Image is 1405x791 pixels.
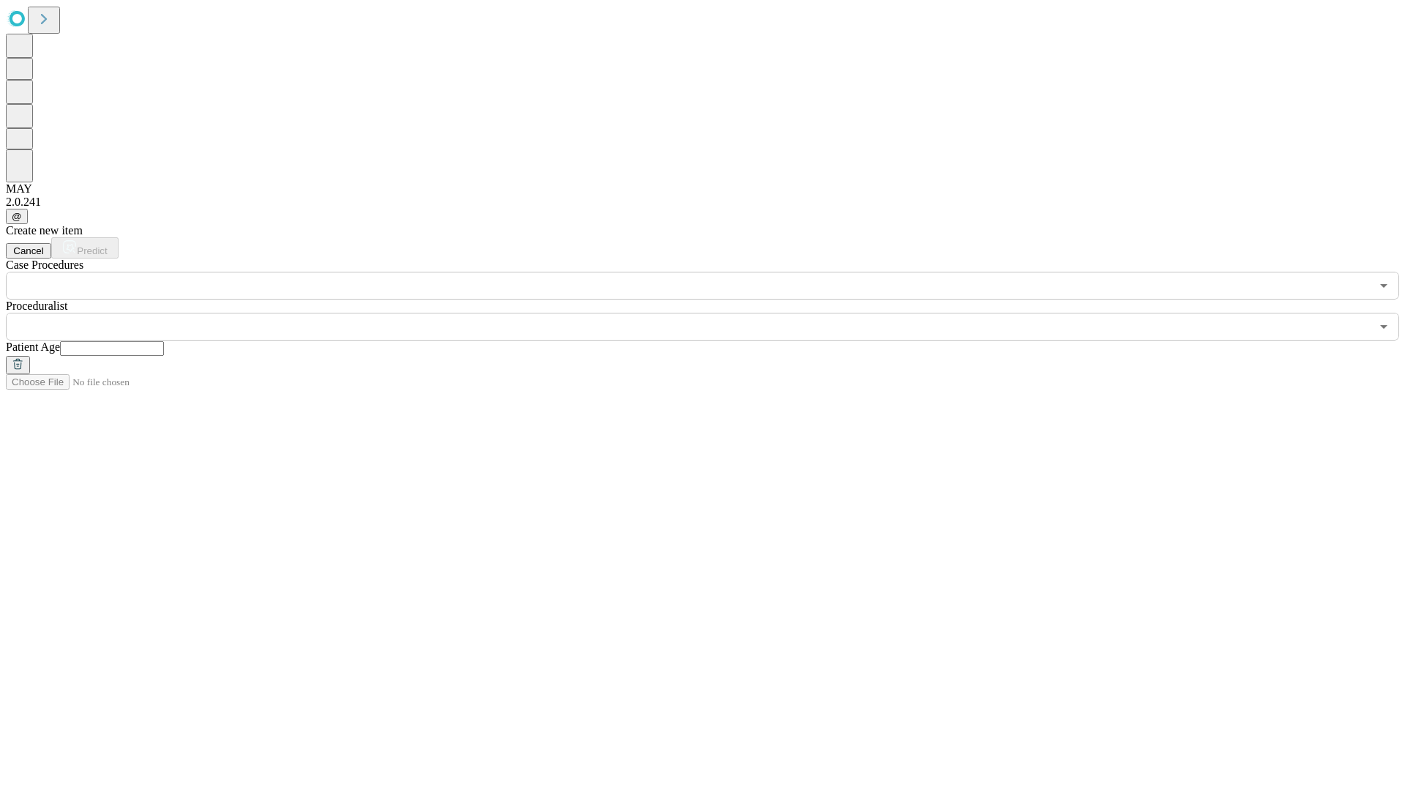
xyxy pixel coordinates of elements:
[6,300,67,312] span: Proceduralist
[6,182,1399,196] div: MAY
[1374,275,1394,296] button: Open
[6,209,28,224] button: @
[6,243,51,259] button: Cancel
[13,245,44,256] span: Cancel
[6,259,83,271] span: Scheduled Procedure
[51,237,119,259] button: Predict
[12,211,22,222] span: @
[77,245,107,256] span: Predict
[6,341,60,353] span: Patient Age
[6,196,1399,209] div: 2.0.241
[6,224,83,237] span: Create new item
[1374,316,1394,337] button: Open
